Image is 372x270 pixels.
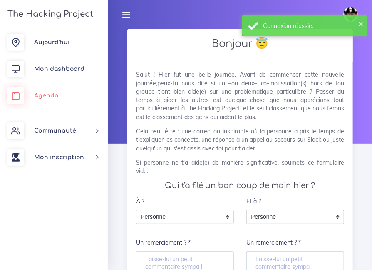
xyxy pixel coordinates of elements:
div: Connexion réussie. [263,22,361,30]
p: Salut ! Hier fut une belle journée. Avant de commencer cette nouvelle journée,peux-tu nous dire s... [136,70,344,121]
p: Si personne ne t'a aidé(e) de manière significative, soumets ce formulaire vide. [136,158,344,175]
span: Aujourd'hui [34,39,69,45]
img: avatar [343,7,358,22]
label: Un remerciement ? * [246,234,301,251]
label: Et à ? [246,193,261,210]
label: À ? [136,193,144,210]
label: Un remerciement ? * [136,234,191,251]
span: Agenda [34,92,58,99]
span: Mon dashboard [34,66,84,72]
button: × [358,19,363,27]
p: Cela peut être : une correction inspirante où la personne a pris le temps de t'expliquer les conc... [136,127,344,152]
a: avatar [340,2,365,27]
span: Communauté [34,127,76,134]
h2: Bonjour 😇 [136,38,344,50]
h4: Qui t'a filé un bon coup de main hier ? [136,181,344,190]
h3: The Hacking Project [5,10,93,19]
span: Mon inscription [34,154,84,160]
span: Personne [247,210,331,224]
span: Personne [136,210,221,224]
